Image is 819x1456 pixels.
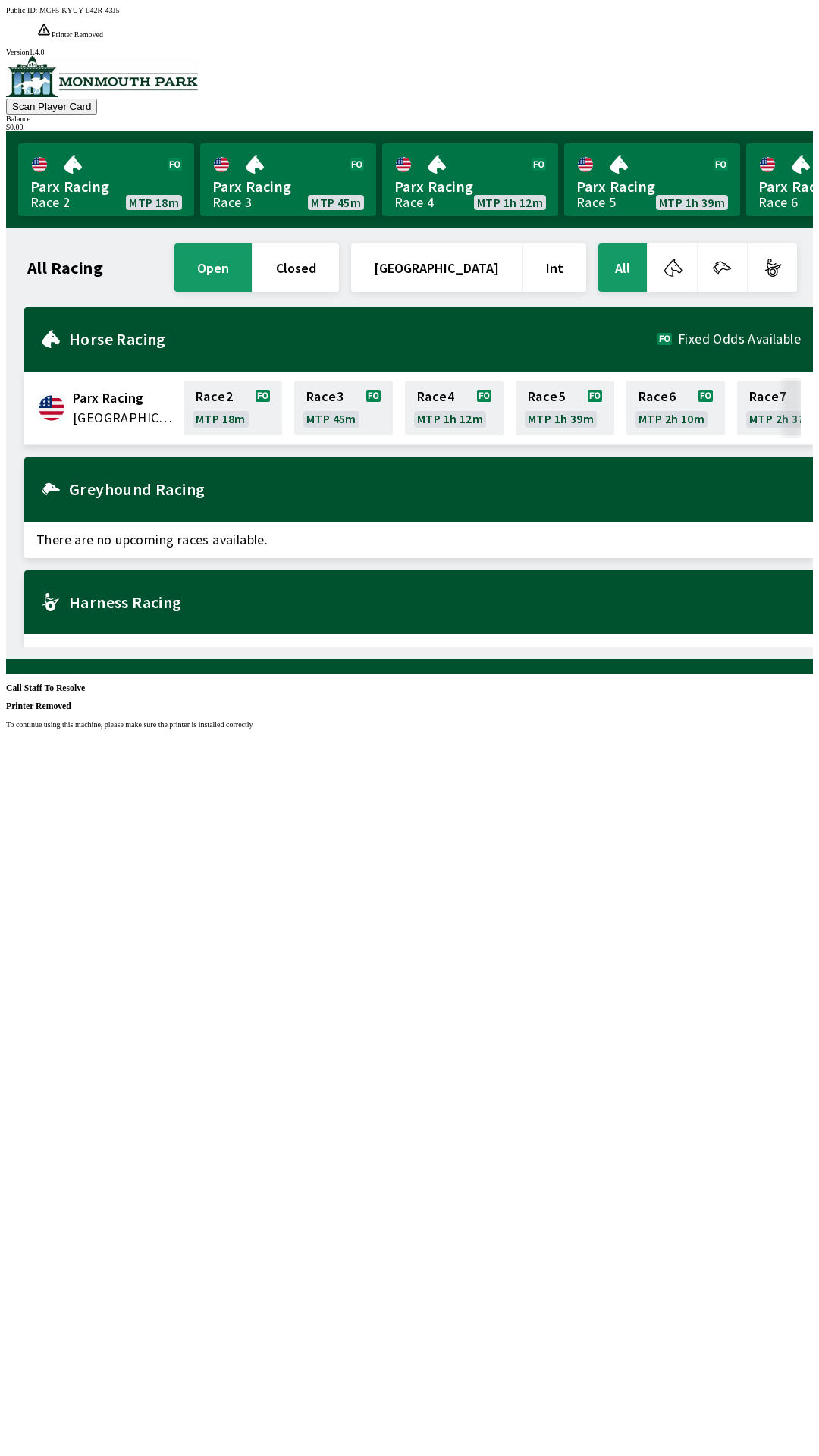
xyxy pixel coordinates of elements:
[311,196,361,209] span: MTP 45m
[576,177,728,196] span: Parx Racing
[196,391,233,403] span: Race 2
[6,123,813,131] div: $ 0.00
[27,262,103,274] h1: All Racing
[30,177,182,196] span: Parx Racing
[196,413,246,425] span: MTP 18m
[18,143,194,216] a: Parx RacingRace 2MTP 18m
[24,634,813,670] span: There are no upcoming races available.
[528,413,594,425] span: MTP 1h 39m
[6,6,813,14] div: Public ID:
[417,391,454,403] span: Race 4
[129,196,179,209] span: MTP 18m
[73,408,174,428] span: United States
[678,333,801,345] span: Fixed Odds Available
[6,720,813,729] p: To continue using this machine, please make sure the printer is installed correctly
[576,196,616,209] div: Race 5
[564,143,740,216] a: Parx RacingRace 5MTP 1h 39m
[306,413,356,425] span: MTP 45m
[200,143,376,216] a: Parx RacingRace 3MTP 45m
[477,196,543,209] span: MTP 1h 12m
[69,596,801,608] h2: Harness Racing
[626,381,725,435] a: Race6MTP 2h 10m
[6,48,813,56] div: Version 1.4.0
[394,177,546,196] span: Parx Racing
[294,381,393,435] a: Race3MTP 45m
[639,413,704,425] span: MTP 2h 10m
[73,388,174,408] span: Parx Racing
[30,196,70,209] div: Race 2
[6,701,813,711] h3: Printer Removed
[523,243,586,292] button: Int
[174,243,252,292] button: open
[6,683,813,693] h3: Call Staff To Resolve
[659,196,725,209] span: MTP 1h 39m
[212,196,252,209] div: Race 3
[306,391,344,403] span: Race 3
[758,196,798,209] div: Race 6
[394,196,434,209] div: Race 4
[351,243,522,292] button: [GEOGRAPHIC_DATA]
[749,391,786,403] span: Race 7
[528,391,565,403] span: Race 5
[69,333,657,345] h2: Horse Racing
[382,143,558,216] a: Parx RacingRace 4MTP 1h 12m
[6,99,97,115] button: Scan Player Card
[69,483,801,495] h2: Greyhound Racing
[212,177,364,196] span: Parx Racing
[24,522,813,558] span: There are no upcoming races available.
[39,6,120,14] span: MCF5-KYUY-L42R-43J5
[405,381,504,435] a: Race4MTP 1h 12m
[52,30,103,39] span: Printer Removed
[417,413,483,425] span: MTP 1h 12m
[6,115,813,123] div: Balance
[184,381,282,435] a: Race2MTP 18m
[516,381,614,435] a: Race5MTP 1h 39m
[253,243,339,292] button: closed
[598,243,647,292] button: All
[6,56,198,97] img: venue logo
[749,413,815,425] span: MTP 2h 37m
[639,391,676,403] span: Race 6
